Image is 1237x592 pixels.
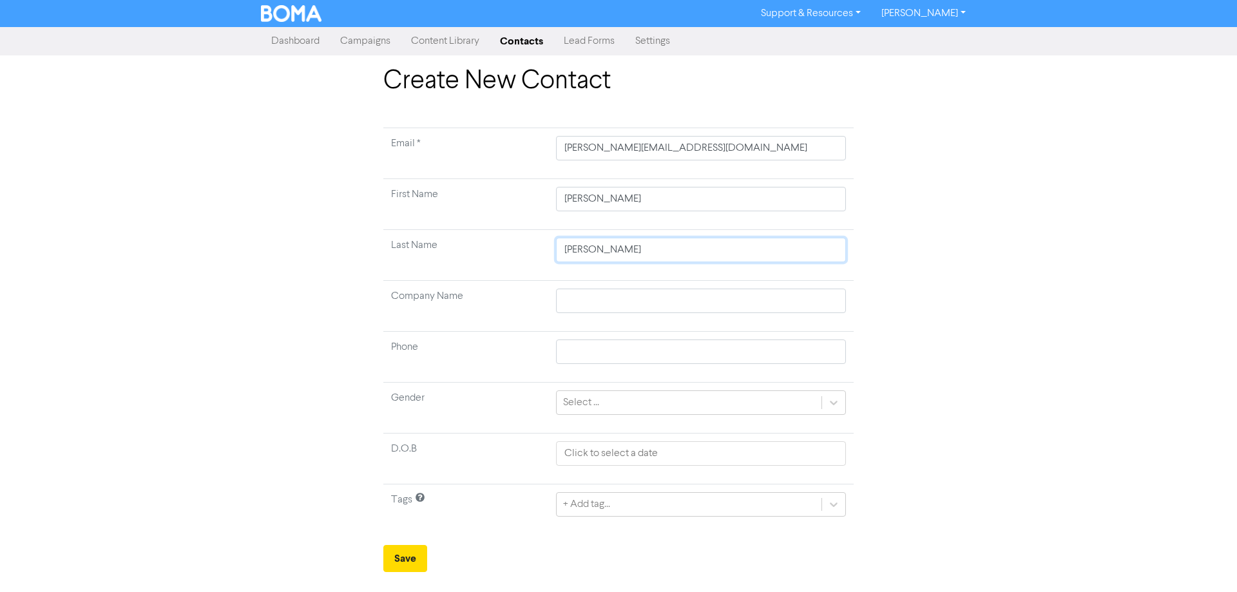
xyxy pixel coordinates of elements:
td: Required [383,128,548,179]
a: Dashboard [261,28,330,54]
a: Content Library [401,28,490,54]
h1: Create New Contact [383,66,854,97]
td: Last Name [383,230,548,281]
div: Select ... [563,395,599,410]
button: Save [383,545,427,572]
a: Support & Resources [751,3,871,24]
td: D.O.B [383,434,548,484]
a: Lead Forms [553,28,625,54]
td: Phone [383,332,548,383]
input: Click to select a date [556,441,846,466]
img: BOMA Logo [261,5,321,22]
td: Tags [383,484,548,535]
td: Company Name [383,281,548,332]
a: Contacts [490,28,553,54]
td: First Name [383,179,548,230]
div: + Add tag... [563,497,610,512]
a: [PERSON_NAME] [871,3,976,24]
a: Campaigns [330,28,401,54]
iframe: Chat Widget [1173,530,1237,592]
a: Settings [625,28,680,54]
td: Gender [383,383,548,434]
